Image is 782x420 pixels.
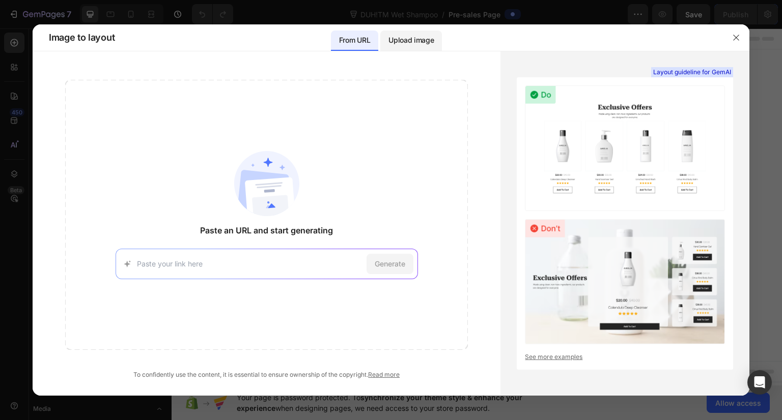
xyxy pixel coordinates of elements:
div: To confidently use the content, it is essential to ensure ownership of the copyright. [65,370,468,379]
button: Explore templates [324,202,410,222]
a: Read more [368,371,400,378]
button: Use existing page designs [202,202,318,222]
div: Start with Generating from URL or image [237,259,374,267]
div: Open Intercom Messenger [747,370,772,395]
p: From URL [339,34,370,46]
span: Generate [375,258,405,269]
span: Layout guideline for GemAI [653,68,731,77]
span: Paste an URL and start generating [200,224,333,236]
p: Upload image [388,34,434,46]
div: Start building with Sections/Elements or [229,182,383,194]
a: See more examples [525,352,725,362]
span: Image to layout [49,32,115,44]
input: Paste your link here [137,258,362,269]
